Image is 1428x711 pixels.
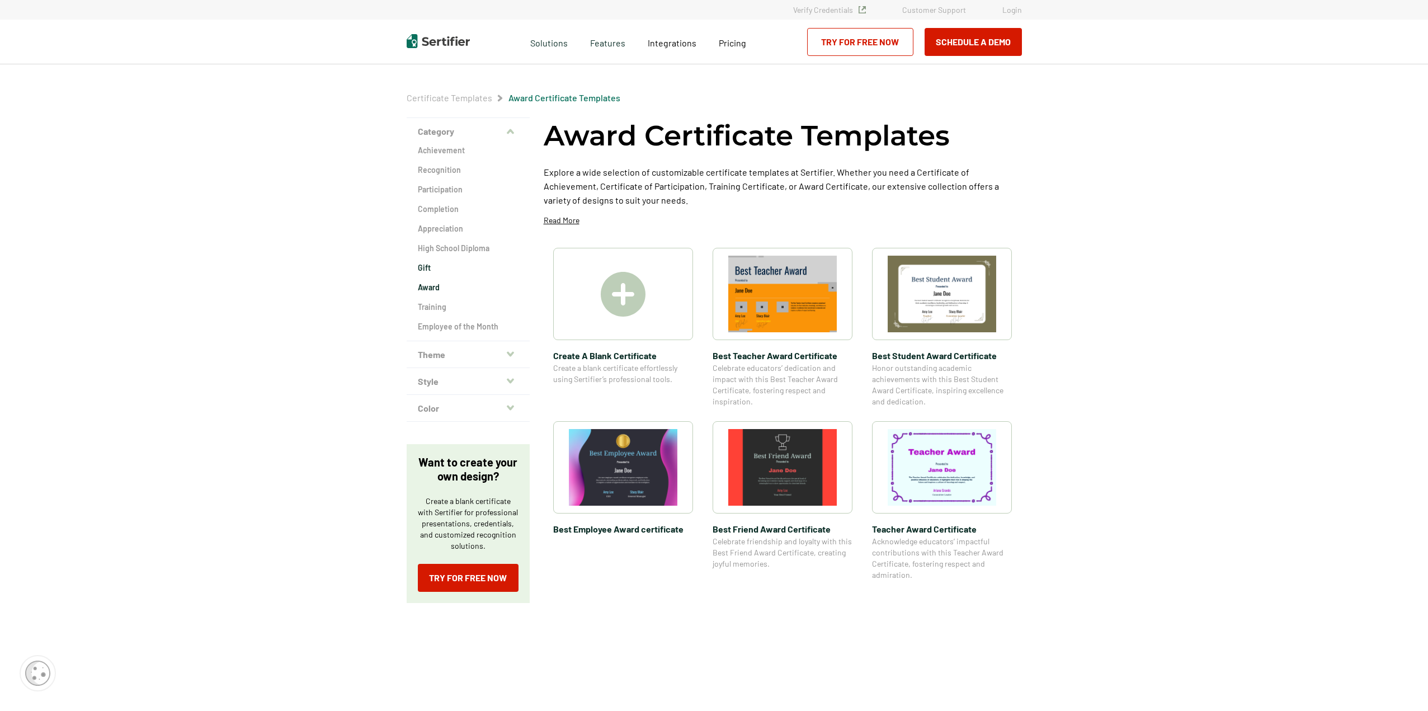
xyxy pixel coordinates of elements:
[407,341,530,368] button: Theme
[793,5,866,15] a: Verify Credentials
[872,248,1012,407] a: Best Student Award Certificate​Best Student Award Certificate​Honor outstanding academic achievem...
[713,349,852,362] span: Best Teacher Award Certificate​
[418,262,519,274] a: Gift
[872,536,1012,581] span: Acknowledge educators’ impactful contributions with this Teacher Award Certificate, fostering res...
[648,37,696,48] span: Integrations
[418,302,519,313] a: Training
[407,118,530,145] button: Category
[872,362,1012,407] span: Honor outstanding academic achievements with this Best Student Award Certificate, inspiring excel...
[418,455,519,483] p: Want to create your own design?
[508,92,620,103] a: Award Certificate Templates
[418,184,519,195] a: Participation
[553,362,693,385] span: Create a blank certificate effortlessly using Sertifier’s professional tools.
[553,349,693,362] span: Create A Blank Certificate
[418,321,519,332] a: Employee of the Month
[728,429,837,506] img: Best Friend Award Certificate​
[1372,657,1428,711] iframe: Chat Widget
[601,272,645,317] img: Create A Blank Certificate
[728,256,837,332] img: Best Teacher Award Certificate​
[902,5,966,15] a: Customer Support
[859,6,866,13] img: Verified
[25,661,50,686] img: Cookie Popup Icon
[713,362,852,407] span: Celebrate educators’ dedication and impact with this Best Teacher Award Certificate, fostering re...
[418,164,519,176] a: Recognition
[888,429,996,506] img: Teacher Award Certificate
[418,145,519,156] a: Achievement
[888,256,996,332] img: Best Student Award Certificate​
[719,37,746,48] span: Pricing
[407,92,620,103] div: Breadcrumb
[418,496,519,552] p: Create a blank certificate with Sertifier for professional presentations, credentials, and custom...
[418,204,519,215] a: Completion
[418,243,519,254] a: High School Diploma
[925,28,1022,56] button: Schedule a Demo
[590,35,625,49] span: Features
[872,522,1012,536] span: Teacher Award Certificate
[553,522,693,536] span: Best Employee Award certificate​
[713,522,852,536] span: Best Friend Award Certificate​
[544,117,950,154] h1: Award Certificate Templates
[569,429,677,506] img: Best Employee Award certificate​
[530,35,568,49] span: Solutions
[1002,5,1022,15] a: Login
[553,421,693,581] a: Best Employee Award certificate​Best Employee Award certificate​
[407,145,530,341] div: Category
[418,223,519,234] a: Appreciation
[872,349,1012,362] span: Best Student Award Certificate​
[648,35,696,49] a: Integrations
[713,536,852,569] span: Celebrate friendship and loyalty with this Best Friend Award Certificate, creating joyful memories.
[407,92,492,103] a: Certificate Templates
[418,282,519,293] a: Award
[407,395,530,422] button: Color
[719,35,746,49] a: Pricing
[872,421,1012,581] a: Teacher Award CertificateTeacher Award CertificateAcknowledge educators’ impactful contributions ...
[544,215,579,226] p: Read More
[418,564,519,592] a: Try for Free Now
[713,421,852,581] a: Best Friend Award Certificate​Best Friend Award Certificate​Celebrate friendship and loyalty with...
[713,248,852,407] a: Best Teacher Award Certificate​Best Teacher Award Certificate​Celebrate educators’ dedication and...
[407,34,470,48] img: Sertifier | Digital Credentialing Platform
[544,165,1022,207] p: Explore a wide selection of customizable certificate templates at Sertifier. Whether you need a C...
[407,368,530,395] button: Style
[807,28,913,56] a: Try for Free Now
